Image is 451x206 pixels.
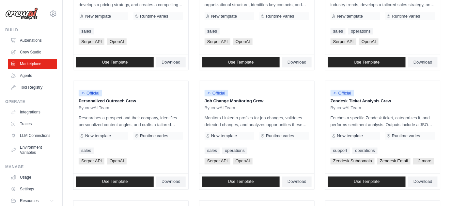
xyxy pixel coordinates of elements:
[140,14,168,19] span: Runtime varies
[162,179,180,184] span: Download
[408,57,438,67] a: Download
[102,179,128,184] span: Use Template
[392,14,420,19] span: Runtime varies
[79,90,102,96] span: Official
[288,179,306,184] span: Download
[5,27,57,33] div: Build
[8,142,57,158] a: Environment Variables
[331,114,435,128] p: Fetches a specific Zendesk ticket, categorizes it, and performs sentiment analysis. Outputs inclu...
[354,179,380,184] span: Use Template
[205,105,235,110] span: By crewAI Team
[8,196,57,206] button: Resources
[5,164,57,169] div: Manage
[337,133,363,139] span: New template
[8,35,57,46] a: Automations
[5,99,57,104] div: Operate
[331,105,361,110] span: By crewAI Team
[211,133,237,139] span: New template
[392,133,420,139] span: Runtime varies
[354,60,380,65] span: Use Template
[8,172,57,183] a: Usage
[266,14,294,19] span: Runtime varies
[205,90,228,96] span: Official
[202,57,280,67] a: Use Template
[162,60,180,65] span: Download
[413,60,432,65] span: Download
[140,133,168,139] span: Runtime varies
[205,158,230,165] span: Serper API
[337,14,363,19] span: New template
[331,28,346,35] a: sales
[352,148,378,154] a: operations
[359,38,379,45] span: OpenAI
[228,60,254,65] span: Use Template
[266,133,294,139] span: Runtime varies
[282,57,312,67] a: Download
[85,14,111,19] span: New template
[107,158,127,165] span: OpenAI
[5,7,38,20] img: Logo
[202,177,280,187] a: Use Template
[76,177,154,187] a: Use Template
[288,60,306,65] span: Download
[8,59,57,69] a: Marketplace
[79,28,94,35] a: sales
[211,14,237,19] span: New template
[413,179,432,184] span: Download
[413,158,434,165] span: +2 more
[79,148,94,154] a: sales
[348,28,373,35] a: operations
[205,114,309,128] p: Monitors LinkedIn profiles for job changes, validates detected changes, and analyzes opportunitie...
[107,38,127,45] span: OpenAI
[328,57,406,67] a: Use Template
[233,38,253,45] span: OpenAI
[8,184,57,194] a: Settings
[8,47,57,57] a: Crew Studio
[331,98,435,104] p: Zendesk Ticket Analysis Crew
[331,38,356,45] span: Serper API
[222,148,247,154] a: operations
[20,198,39,203] span: Resources
[76,57,154,67] a: Use Template
[8,70,57,81] a: Agents
[205,98,309,104] p: Job Change Monitoring Crew
[8,107,57,117] a: Integrations
[79,98,183,104] p: Personalized Outreach Crew
[79,105,109,110] span: By crewAI Team
[8,119,57,129] a: Traces
[328,177,406,187] a: Use Template
[228,179,254,184] span: Use Template
[331,158,375,165] span: Zendesk Subdomain
[205,38,230,45] span: Serper API
[282,177,312,187] a: Download
[85,133,111,139] span: New template
[331,148,350,154] a: support
[79,38,104,45] span: Serper API
[8,82,57,93] a: Tool Registry
[156,177,186,187] a: Download
[156,57,186,67] a: Download
[205,28,220,35] a: sales
[233,158,253,165] span: OpenAI
[79,114,183,128] p: Researches a prospect and their company, identifies personalized content angles, and crafts a tai...
[205,148,220,154] a: sales
[377,158,411,165] span: Zendesk Email
[79,158,104,165] span: Serper API
[102,60,128,65] span: Use Template
[331,90,354,96] span: Official
[8,130,57,141] a: LLM Connections
[408,177,438,187] a: Download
